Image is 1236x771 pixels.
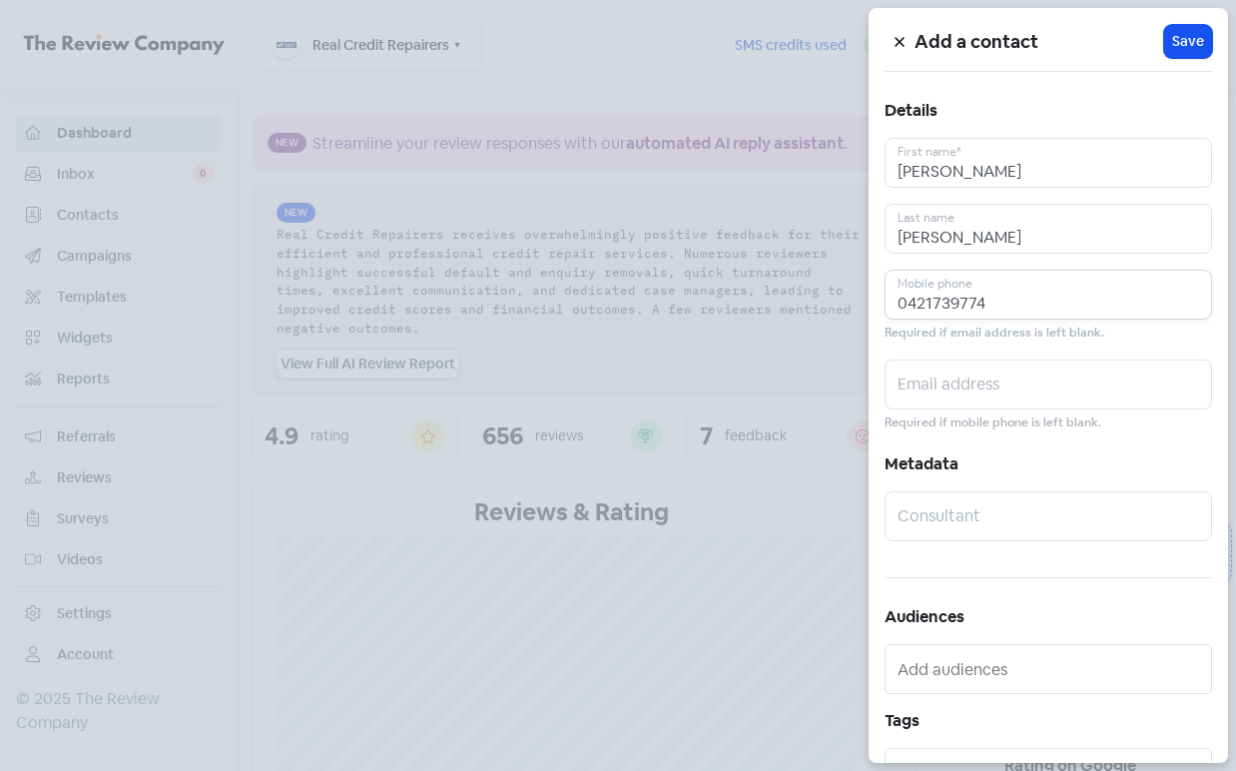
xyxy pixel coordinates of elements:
[885,138,1212,188] input: First name
[885,204,1212,254] input: Last name
[885,324,1104,343] small: Required if email address is left blank.
[1172,31,1204,52] span: Save
[915,27,1164,57] h5: Add a contact
[885,413,1101,432] small: Required if mobile phone is left blank.
[885,449,1212,479] h5: Metadata
[885,270,1212,320] input: Mobile phone
[1164,25,1212,58] button: Save
[898,653,1203,685] input: Add audiences
[885,360,1212,409] input: Email address
[885,602,1212,632] h5: Audiences
[885,96,1212,126] h5: Details
[885,491,1212,541] input: Consultant
[885,706,1212,736] h5: Tags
